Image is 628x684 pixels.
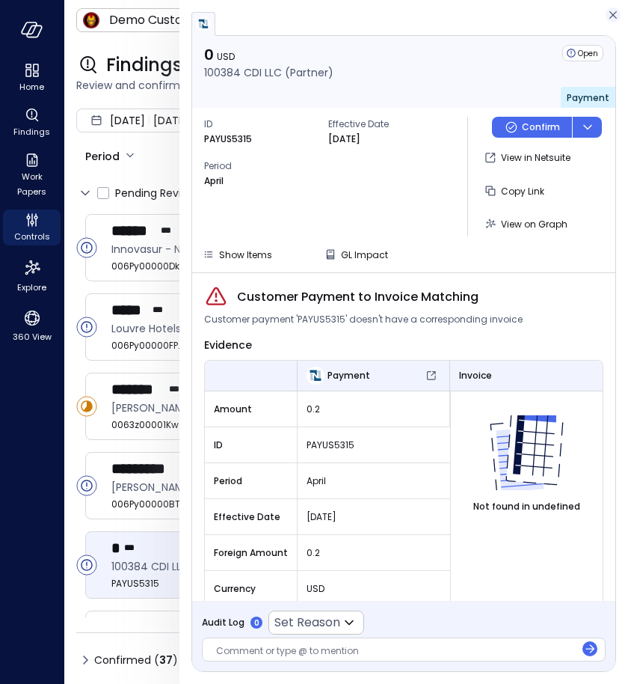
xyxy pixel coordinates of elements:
span: Explore [17,280,46,295]
div: Explore [3,254,61,296]
span: Evidence [204,338,252,352]
span: April [307,474,441,489]
span: Confirmed [94,648,178,672]
p: 0 [254,617,259,629]
span: Foreign Amount [214,546,288,561]
button: Copy Link [480,178,550,204]
div: Work Papers [3,150,61,201]
span: 37 [159,653,173,668]
span: 360 View [13,329,52,344]
button: Confirm [492,117,572,138]
div: Home [3,60,61,96]
div: Open [76,475,97,496]
button: GL Impact [318,245,394,263]
div: Findings [3,105,61,141]
p: Confirm [522,120,560,135]
span: 006Py00000BTNMIIA5 [111,497,186,512]
span: Customer payment 'PAYUS5315' doesn't have a corresponding invoice [204,312,523,327]
span: 0.2 [307,402,440,417]
p: April [204,174,224,189]
p: 0 [204,45,333,64]
span: [DATE] [307,510,441,525]
span: Controls [14,229,50,244]
p: [DATE] [328,132,360,147]
span: ID [214,438,288,453]
span: USD [307,581,441,596]
span: USD [217,50,235,63]
span: Currency [214,581,288,596]
span: Effective Date [328,117,440,132]
p: 100384 CDI LLC (Partner) [204,64,333,81]
span: [DATE] [110,112,145,129]
span: PAYUS5315 [111,576,186,591]
span: Payment [327,368,370,383]
span: Period [214,474,288,489]
span: Not found in undefined [473,499,580,514]
span: Findings [13,124,50,139]
div: Open [76,555,97,575]
span: Glidewell Dental - RN - AD [111,400,254,416]
span: Copy Link [501,185,544,198]
img: Icon [82,11,100,29]
span: PAYUS5315 [307,438,441,453]
div: Period [85,144,120,169]
span: Invoice [459,368,492,383]
span: Home [19,79,44,94]
div: ( ) [154,652,178,668]
img: netsuite [196,16,211,31]
img: Payment [307,367,324,385]
span: ID [204,117,316,132]
span: Effective Date [214,510,288,525]
span: 006Py00000FPe9iIAD [111,338,186,353]
span: Findings [106,53,182,77]
p: PAYUS5315 [204,132,252,147]
span: Show Items [219,248,272,261]
span: Amount [214,402,288,417]
div: 360 View [3,305,61,346]
span: 0063z00001KwB3nAAF [111,418,186,433]
span: GL Impact [341,248,388,261]
p: Demo Customer 1 [109,11,214,29]
span: Payment [567,91,609,104]
span: View on Graph [501,218,567,230]
span: Louvre Hotels Group - NB - AD [111,320,254,337]
div: Open [562,45,603,61]
span: Period [204,159,316,174]
span: Innovasur - NB - SN | CO | AD [111,241,254,257]
button: View on Graph [480,211,573,236]
span: 006Py00000Dkf2HIAR [111,259,186,274]
div: In Progress [76,396,97,417]
span: Customer Payment to Invoice Matching [237,288,478,306]
span: 100384 CDI LLC (Partner) [111,558,254,575]
p: Set Reason [274,614,340,632]
p: View in Netsuite [501,150,570,165]
button: Show Items [197,245,278,263]
div: Controls [3,210,61,245]
button: View in Netsuite [480,145,576,171]
div: Button group with a nested menu [492,117,602,138]
button: dropdown-icon-button [572,117,602,138]
span: Audit Log [202,615,244,630]
div: Open [76,237,97,258]
span: 0.2 [307,546,441,561]
span: Pending Review [115,181,227,205]
span: Cargill Inc. - NB - AD | DI | CO | SN [111,479,254,495]
div: Open [76,317,97,338]
span: Work Papers [9,169,55,199]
